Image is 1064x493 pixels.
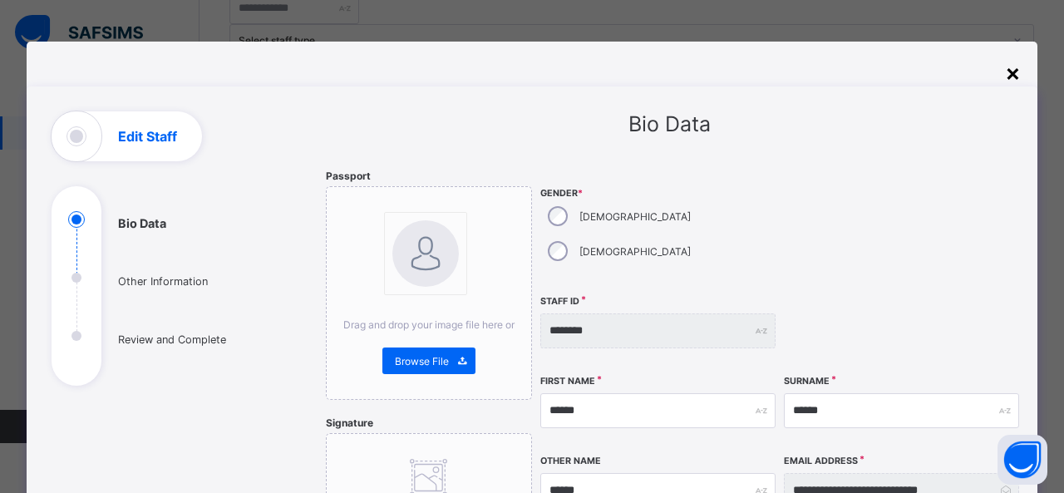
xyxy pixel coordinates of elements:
[579,245,691,258] label: [DEMOGRAPHIC_DATA]
[1005,58,1021,86] div: ×
[540,188,776,199] span: Gender
[326,417,373,429] span: Signature
[326,186,532,400] div: bannerImageDrag and drop your image file here orBrowse File
[540,456,601,466] label: Other Name
[579,210,691,223] label: [DEMOGRAPHIC_DATA]
[326,170,371,182] span: Passport
[540,376,595,387] label: First Name
[784,376,830,387] label: Surname
[118,130,177,143] h1: Edit Staff
[540,296,579,307] label: Staff ID
[395,355,449,367] span: Browse File
[392,220,459,287] img: bannerImage
[997,435,1047,485] button: Open asap
[784,456,858,466] label: Email Address
[628,111,711,136] span: Bio Data
[343,318,515,331] span: Drag and drop your image file here or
